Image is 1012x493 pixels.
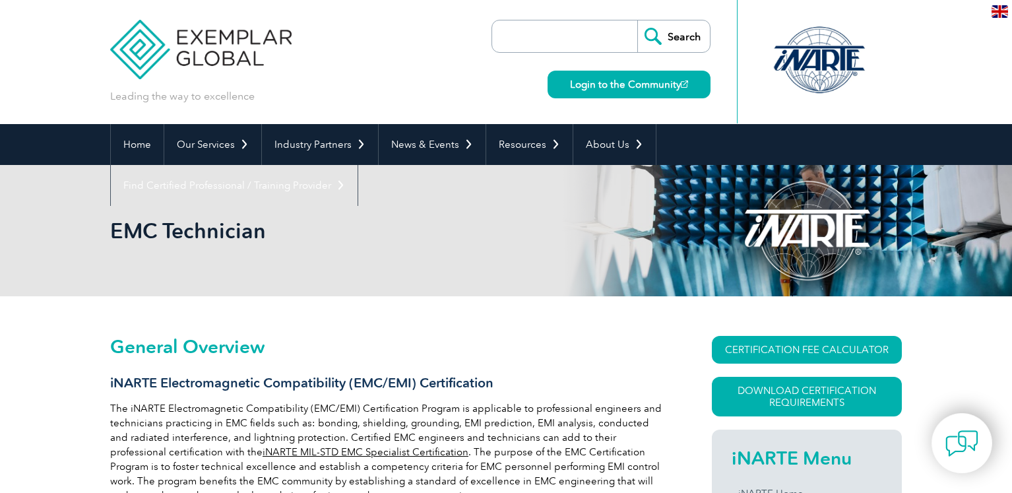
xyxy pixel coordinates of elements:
[712,377,902,416] a: Download Certification Requirements
[111,124,164,165] a: Home
[111,165,358,206] a: Find Certified Professional / Training Provider
[262,124,378,165] a: Industry Partners
[110,336,664,357] h2: General Overview
[486,124,573,165] a: Resources
[110,375,664,391] h3: iNARTE Electromagnetic Compatibility (EMC/EMI) Certification
[110,218,617,244] h1: EMC Technician
[164,124,261,165] a: Our Services
[379,124,486,165] a: News & Events
[681,81,688,88] img: open_square.png
[637,20,710,52] input: Search
[945,427,978,460] img: contact-chat.png
[573,124,656,165] a: About Us
[263,446,468,458] a: iNARTE MIL-STD EMC Specialist Certification
[992,5,1008,18] img: en
[548,71,711,98] a: Login to the Community
[110,89,255,104] p: Leading the way to excellence
[732,447,882,469] h2: iNARTE Menu
[712,336,902,364] a: CERTIFICATION FEE CALCULATOR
